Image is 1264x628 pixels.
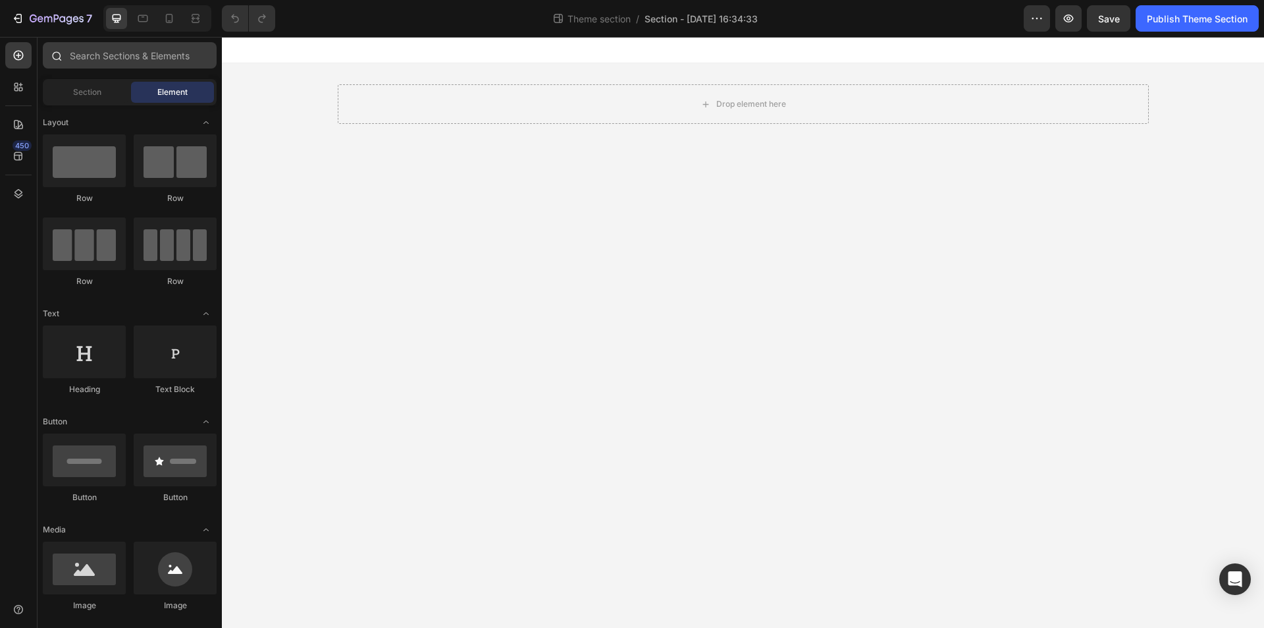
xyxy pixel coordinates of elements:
[157,86,188,98] span: Element
[494,62,564,72] div: Drop element here
[597,93,658,121] summary: Catalog
[73,86,101,98] span: Section
[43,524,66,536] span: Media
[196,519,217,540] span: Toggle open
[134,192,217,204] div: Row
[13,140,32,151] div: 450
[86,11,92,26] p: 7
[222,5,275,32] div: Undo/Redo
[134,384,217,395] div: Text Block
[134,275,217,287] div: Row
[43,600,126,612] div: Image
[1219,563,1251,595] div: Open Intercom Messenger
[43,42,217,69] input: Search Sections & Elements
[270,47,299,76] summary: Search
[1147,12,1248,26] div: Publish Theme Section
[565,12,633,26] span: Theme section
[658,93,708,121] a: Contact
[556,93,597,121] a: Home
[43,384,126,395] div: Heading
[43,492,126,503] div: Button
[808,38,968,86] button: [GEOGRAPHIC_DATA] | USD $
[1087,5,1130,32] button: Save
[607,51,658,72] span: NeilGp
[196,411,217,432] span: Toggle open
[636,12,639,26] span: /
[134,492,217,503] div: Button
[43,416,67,428] span: Button
[196,303,217,324] span: Toggle open
[1098,13,1120,24] span: Save
[134,600,217,612] div: Image
[43,117,68,128] span: Layout
[822,48,941,76] span: [GEOGRAPHIC_DATA] | USD $
[43,192,126,204] div: Row
[222,37,1264,628] iframe: Design area
[5,5,98,32] button: 7
[43,275,126,287] div: Row
[587,7,678,18] span: Welcome to our store
[602,48,662,75] a: NeilGp
[1136,5,1259,32] button: Publish Theme Section
[196,112,217,133] span: Toggle open
[43,308,59,320] span: Text
[645,12,758,26] span: Section - [DATE] 16:34:33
